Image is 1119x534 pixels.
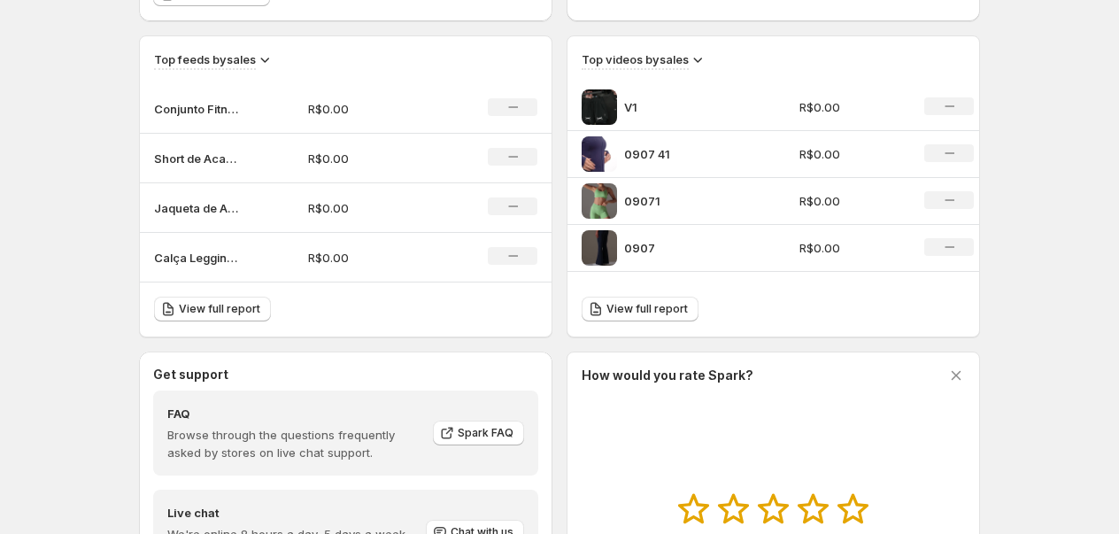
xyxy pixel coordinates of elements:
[153,366,228,383] h3: Get support
[799,145,904,163] p: R$0.00
[582,230,617,266] img: 0907
[308,249,434,267] p: R$0.00
[154,50,256,68] h3: Top feeds by sales
[799,192,904,210] p: R$0.00
[624,192,757,210] p: 09071
[167,405,421,422] h4: FAQ
[582,50,689,68] h3: Top videos by sales
[154,199,243,217] p: Jaqueta de Academia Feminina com Zíper
[624,98,757,116] p: V1
[308,100,434,118] p: R$0.00
[582,183,617,219] img: 09071
[154,297,271,321] a: View full report
[582,89,617,125] img: V1
[458,426,513,440] span: Spark FAQ
[308,199,434,217] p: R$0.00
[433,421,524,445] a: Spark FAQ
[582,297,698,321] a: View full report
[167,426,421,461] p: Browse through the questions frequently asked by stores on live chat support.
[154,100,243,118] p: Conjunto Fitness Feminino Short com Top Esportivo
[799,239,904,257] p: R$0.00
[154,150,243,167] p: Short de Academia Esportivo Masculino 2 em 1 - ASRV
[167,504,424,522] h4: Live chat
[154,249,243,267] p: Calça Legging Fitness Feminina Modeladora Cintura Alta
[799,98,904,116] p: R$0.00
[624,145,757,163] p: 0907 41
[582,136,617,172] img: 0907 41
[624,239,757,257] p: 0907
[582,367,753,384] h3: How would you rate Spark?
[179,302,260,316] span: View full report
[606,302,688,316] span: View full report
[308,150,434,167] p: R$0.00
